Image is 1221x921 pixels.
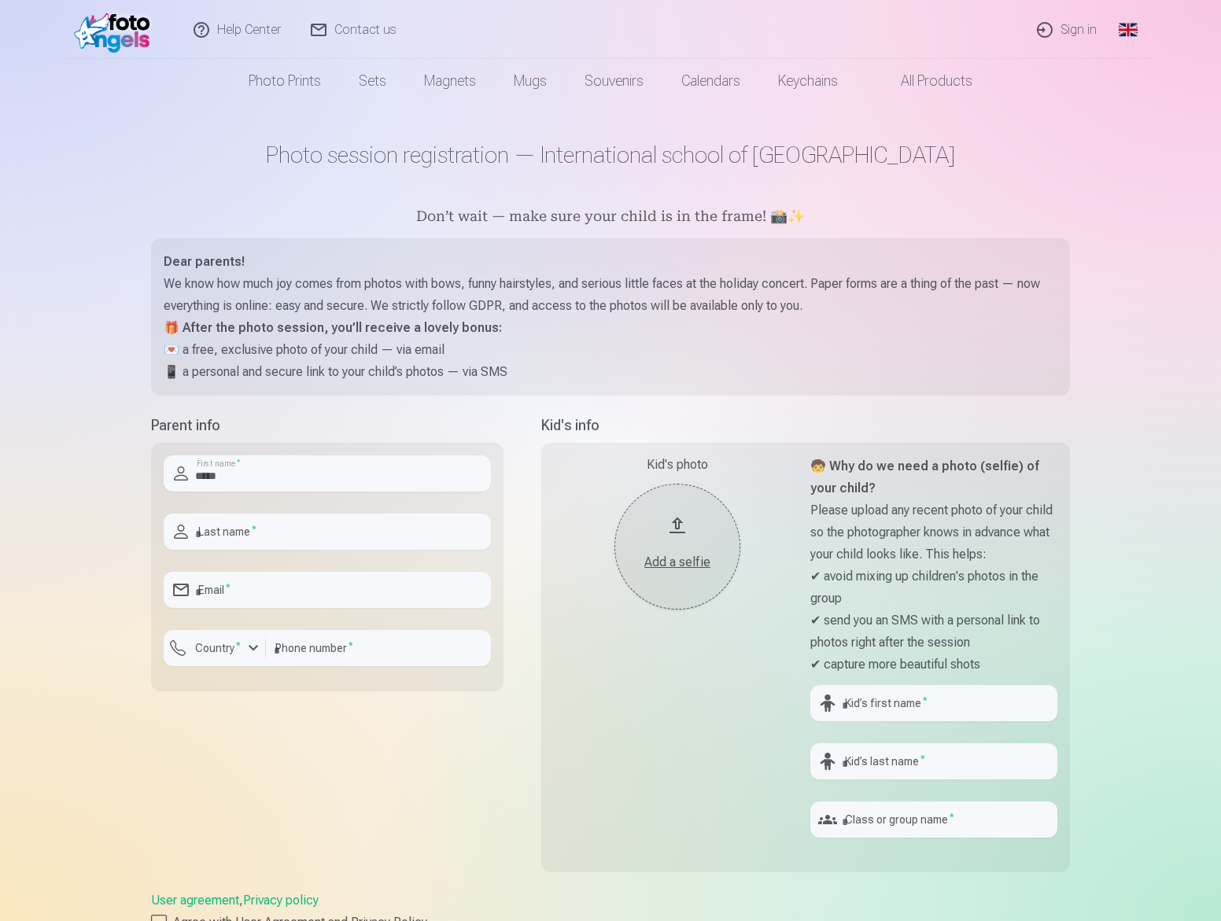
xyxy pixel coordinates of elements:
p: Please upload any recent photo of your child so the photographer knows in advance what your child... [810,499,1057,565]
a: Photo prints [230,59,340,103]
a: User agreement [151,893,239,908]
a: Calendars [662,59,759,103]
a: Souvenirs [566,59,662,103]
h5: Kid's info [541,414,1070,437]
strong: 🧒 Why do we need a photo (selfie) of your child? [810,459,1039,495]
a: All products [857,59,991,103]
h5: Parent info [151,414,504,437]
a: Keychains [759,59,857,103]
p: ✔ capture more beautiful shots [810,654,1057,676]
div: Kid's photo [554,455,801,474]
h1: Photo session registration — International school of [GEOGRAPHIC_DATA] [151,141,1070,169]
label: Country [189,640,247,656]
p: 📱 a personal and secure link to your child’s photos — via SMS [164,361,1057,383]
button: Country* [164,630,266,666]
a: Magnets [405,59,495,103]
strong: Dear parents! [164,254,245,269]
img: /fa1 [74,6,157,53]
h5: Don’t wait — make sure your child is in the frame! 📸✨ [151,207,1070,229]
strong: 🎁 After the photo session, you’ll receive a lovely bonus: [164,320,502,335]
p: ✔ send you an SMS with a personal link to photos right after the session [810,610,1057,654]
button: Add a selfie [614,484,740,610]
p: We know how much joy comes from photos with bows, funny hairstyles, and serious little faces at t... [164,273,1057,317]
div: Add a selfie [630,553,725,572]
a: Mugs [495,59,566,103]
p: ✔ avoid mixing up children's photos in the group [810,565,1057,610]
a: Privacy policy [243,893,319,908]
a: Sets [340,59,405,103]
p: 💌 a free, exclusive photo of your child — via email [164,339,1057,361]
